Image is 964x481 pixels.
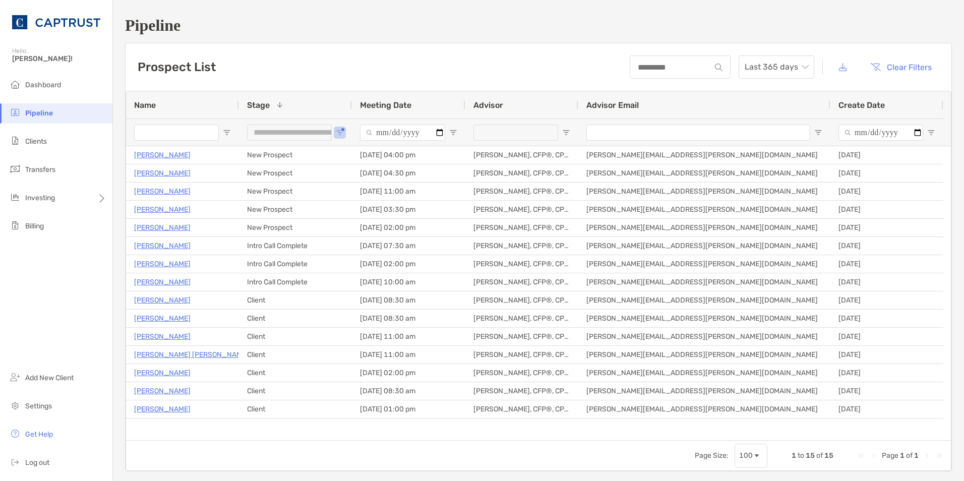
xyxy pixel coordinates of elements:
[465,328,578,345] div: [PERSON_NAME], CFP®, CPWA®
[12,54,106,63] span: [PERSON_NAME]!
[578,273,830,291] div: [PERSON_NAME][EMAIL_ADDRESS][PERSON_NAME][DOMAIN_NAME]
[465,183,578,200] div: [PERSON_NAME], CFP®, CPWA®
[12,4,100,40] img: CAPTRUST Logo
[125,16,952,35] h1: Pipeline
[465,255,578,273] div: [PERSON_NAME], CFP®, CPWA®
[465,310,578,327] div: [PERSON_NAME], CFP®, CPWA®
[9,371,21,383] img: add_new_client icon
[25,194,55,202] span: Investing
[578,328,830,345] div: [PERSON_NAME][EMAIL_ADDRESS][PERSON_NAME][DOMAIN_NAME]
[239,400,352,418] div: Client
[914,451,919,460] span: 1
[830,291,943,309] div: [DATE]
[830,146,943,164] div: [DATE]
[830,164,943,182] div: [DATE]
[352,310,465,327] div: [DATE] 08:30 am
[360,125,445,141] input: Meeting Date Filter Input
[715,64,722,71] img: input icon
[578,237,830,255] div: [PERSON_NAME][EMAIL_ADDRESS][PERSON_NAME][DOMAIN_NAME]
[134,221,191,234] a: [PERSON_NAME]
[465,291,578,309] div: [PERSON_NAME], CFP®, CPWA®
[134,203,191,216] a: [PERSON_NAME]
[352,164,465,182] div: [DATE] 04:30 pm
[830,201,943,218] div: [DATE]
[578,183,830,200] div: [PERSON_NAME][EMAIL_ADDRESS][PERSON_NAME][DOMAIN_NAME]
[134,276,191,288] a: [PERSON_NAME]
[830,183,943,200] div: [DATE]
[465,201,578,218] div: [PERSON_NAME], CFP®, CPWA®
[830,273,943,291] div: [DATE]
[830,346,943,364] div: [DATE]
[586,125,810,141] input: Advisor Email Filter Input
[25,81,61,89] span: Dashboard
[9,106,21,118] img: pipeline icon
[352,400,465,418] div: [DATE] 01:00 pm
[239,201,352,218] div: New Prospect
[830,310,943,327] div: [DATE]
[465,237,578,255] div: [PERSON_NAME], CFP®, CPWA®
[239,364,352,382] div: Client
[134,312,191,325] a: [PERSON_NAME]
[465,219,578,236] div: [PERSON_NAME], CFP®, CPWA®
[134,258,191,270] p: [PERSON_NAME]
[25,402,52,410] span: Settings
[578,146,830,164] div: [PERSON_NAME][EMAIL_ADDRESS][PERSON_NAME][DOMAIN_NAME]
[824,451,833,460] span: 15
[134,367,191,379] a: [PERSON_NAME]
[239,328,352,345] div: Client
[830,255,943,273] div: [DATE]
[806,451,815,460] span: 15
[134,167,191,179] p: [PERSON_NAME]
[239,164,352,182] div: New Prospect
[927,129,935,137] button: Open Filter Menu
[239,291,352,309] div: Client
[134,100,156,110] span: Name
[352,255,465,273] div: [DATE] 02:00 pm
[134,403,191,415] a: [PERSON_NAME]
[562,129,570,137] button: Open Filter Menu
[25,430,53,439] span: Get Help
[830,364,943,382] div: [DATE]
[838,125,923,141] input: Create Date Filter Input
[239,183,352,200] div: New Prospect
[900,451,905,460] span: 1
[25,165,55,174] span: Transfers
[9,219,21,231] img: billing icon
[578,219,830,236] div: [PERSON_NAME][EMAIL_ADDRESS][PERSON_NAME][DOMAIN_NAME]
[352,382,465,400] div: [DATE] 08:30 am
[830,328,943,345] div: [DATE]
[465,146,578,164] div: [PERSON_NAME], CFP®, CPWA®
[352,346,465,364] div: [DATE] 11:00 am
[578,310,830,327] div: [PERSON_NAME][EMAIL_ADDRESS][PERSON_NAME][DOMAIN_NAME]
[814,129,822,137] button: Open Filter Menu
[352,291,465,309] div: [DATE] 08:30 am
[352,201,465,218] div: [DATE] 03:30 pm
[449,129,457,137] button: Open Filter Menu
[578,291,830,309] div: [PERSON_NAME][EMAIL_ADDRESS][PERSON_NAME][DOMAIN_NAME]
[882,451,898,460] span: Page
[134,239,191,252] p: [PERSON_NAME]
[830,382,943,400] div: [DATE]
[863,56,939,78] button: Clear Filters
[352,273,465,291] div: [DATE] 10:00 am
[134,149,191,161] a: [PERSON_NAME]
[134,125,219,141] input: Name Filter Input
[25,137,47,146] span: Clients
[239,237,352,255] div: Intro Call Complete
[9,399,21,411] img: settings icon
[336,129,344,137] button: Open Filter Menu
[830,219,943,236] div: [DATE]
[360,100,411,110] span: Meeting Date
[578,255,830,273] div: [PERSON_NAME][EMAIL_ADDRESS][PERSON_NAME][DOMAIN_NAME]
[578,364,830,382] div: [PERSON_NAME][EMAIL_ADDRESS][PERSON_NAME][DOMAIN_NAME]
[870,452,878,460] div: Previous Page
[9,135,21,147] img: clients icon
[830,400,943,418] div: [DATE]
[465,382,578,400] div: [PERSON_NAME], CFP®, CPWA®
[473,100,503,110] span: Advisor
[578,382,830,400] div: [PERSON_NAME][EMAIL_ADDRESS][PERSON_NAME][DOMAIN_NAME]
[239,255,352,273] div: Intro Call Complete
